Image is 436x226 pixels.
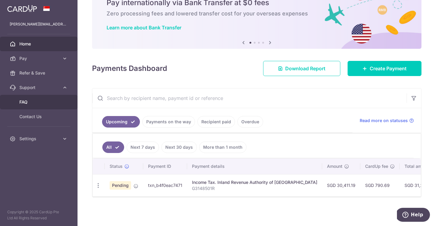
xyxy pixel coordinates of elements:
span: Amount [327,163,342,169]
a: Read more on statuses [360,118,414,124]
a: Download Report [263,61,340,76]
span: Pending [110,181,131,190]
span: Home [19,41,59,47]
a: Upcoming [102,116,140,128]
span: CardUp fee [365,163,388,169]
td: SGD 790.69 [360,174,400,196]
img: CardUp [7,5,37,12]
th: Payment details [187,158,322,174]
a: More than 1 month [199,141,246,153]
a: Overdue [237,116,263,128]
div: Income Tax. Inland Revenue Authority of [GEOGRAPHIC_DATA] [192,179,317,185]
span: Contact Us [19,114,59,120]
a: Payments on the way [142,116,195,128]
span: FAQ [19,99,59,105]
span: Support [19,85,59,91]
span: Total amt. [405,163,424,169]
a: Next 7 days [127,141,159,153]
span: Download Report [285,65,325,72]
span: Status [110,163,123,169]
span: Pay [19,55,59,61]
th: Payment ID [143,158,187,174]
span: Refer & Save [19,70,59,76]
span: Read more on statuses [360,118,408,124]
a: Next 30 days [161,141,197,153]
a: Create Payment [348,61,421,76]
p: G3148501R [192,185,317,191]
a: All [102,141,124,153]
h6: Zero processing fees and lowered transfer cost for your overseas expenses [107,10,407,17]
iframe: Opens a widget where you can find more information [397,208,430,223]
a: Recipient paid [197,116,235,128]
span: Settings [19,136,59,142]
td: SGD 30,411.19 [322,174,360,196]
td: txn_b4f0eac7471 [143,174,187,196]
input: Search by recipient name, payment id or reference [92,88,407,108]
h4: Payments Dashboard [92,63,167,74]
p: [PERSON_NAME][EMAIL_ADDRESS][DOMAIN_NAME] [10,21,68,27]
span: Create Payment [370,65,407,72]
a: Learn more about Bank Transfer [107,25,181,31]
